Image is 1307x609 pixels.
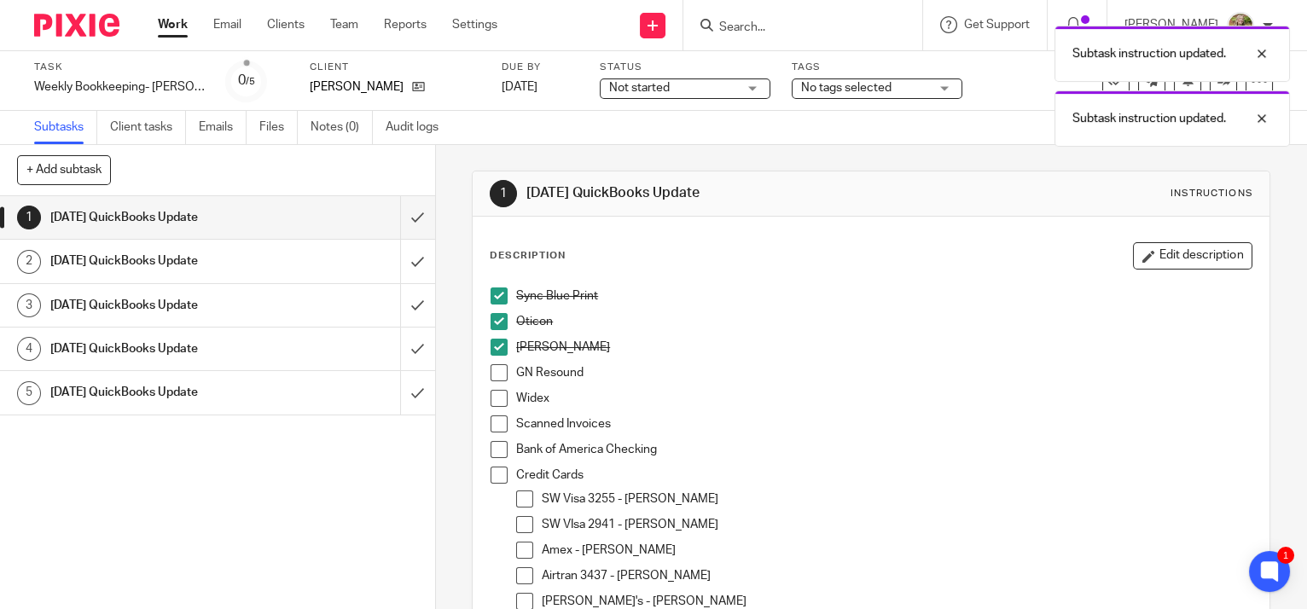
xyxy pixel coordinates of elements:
[516,390,1252,407] p: Widex
[246,77,255,86] small: /5
[516,313,1252,330] p: Oticon
[542,567,1252,584] p: Airtran 3437 - [PERSON_NAME]
[50,380,272,405] h1: [DATE] QuickBooks Update
[600,61,770,74] label: Status
[1072,45,1226,62] p: Subtask instruction updated.
[1072,110,1226,127] p: Subtask instruction updated.
[17,293,41,317] div: 3
[542,516,1252,533] p: SW VIsa 2941 - [PERSON_NAME]
[34,111,97,144] a: Subtasks
[310,61,480,74] label: Client
[311,111,373,144] a: Notes (0)
[267,16,305,33] a: Clients
[330,16,358,33] a: Team
[516,364,1252,381] p: GN Resound
[490,180,517,207] div: 1
[17,381,41,405] div: 5
[34,14,119,37] img: Pixie
[238,71,255,90] div: 0
[50,205,272,230] h1: [DATE] QuickBooks Update
[386,111,451,144] a: Audit logs
[542,542,1252,559] p: Amex - [PERSON_NAME]
[502,81,537,93] span: [DATE]
[1170,187,1252,200] div: Instructions
[17,155,111,184] button: + Add subtask
[259,111,298,144] a: Files
[516,467,1252,484] p: Credit Cards
[1277,547,1294,564] div: 1
[17,250,41,274] div: 2
[502,61,578,74] label: Due by
[158,16,188,33] a: Work
[384,16,427,33] a: Reports
[34,78,205,96] div: Weekly Bookkeeping- Petruzzi
[50,336,272,362] h1: [DATE] QuickBooks Update
[17,337,41,361] div: 4
[609,82,670,94] span: Not started
[516,415,1252,432] p: Scanned Invoices
[34,78,205,96] div: Weekly Bookkeeping- [PERSON_NAME]
[542,490,1252,507] p: SW Visa 3255 - [PERSON_NAME]
[516,339,1252,356] p: [PERSON_NAME]
[34,61,205,74] label: Task
[516,441,1252,458] p: Bank of America Checking
[310,78,404,96] p: [PERSON_NAME]
[213,16,241,33] a: Email
[50,248,272,274] h1: [DATE] QuickBooks Update
[516,287,1252,304] p: Sync Blue Print
[199,111,247,144] a: Emails
[50,293,272,318] h1: [DATE] QuickBooks Update
[1133,242,1252,270] button: Edit description
[452,16,497,33] a: Settings
[526,184,908,202] h1: [DATE] QuickBooks Update
[1227,12,1254,39] img: image.jpg
[17,206,41,229] div: 1
[490,249,566,263] p: Description
[110,111,186,144] a: Client tasks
